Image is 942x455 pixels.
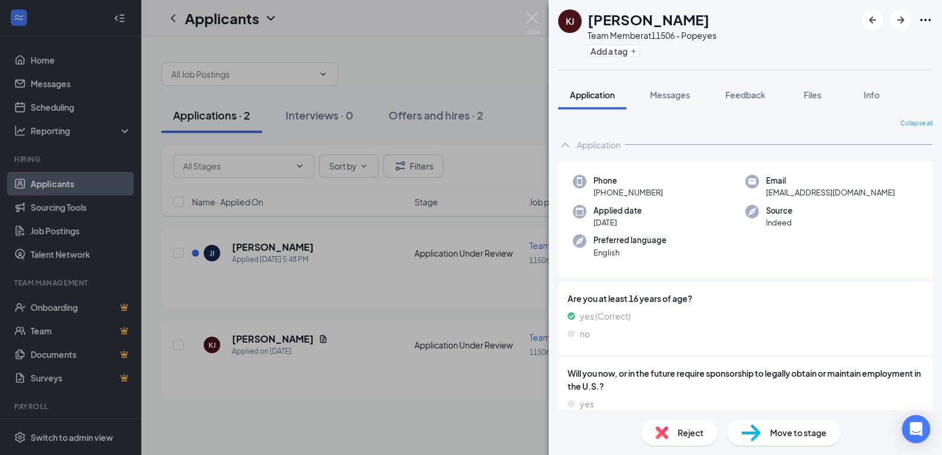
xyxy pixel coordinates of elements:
[650,89,690,100] span: Messages
[894,13,908,27] svg: ArrowRight
[766,217,792,228] span: Indeed
[890,9,911,31] button: ArrowRight
[568,367,923,393] span: Will you now, or in the future require sponsorship to legally obtain or maintain employment in th...
[588,9,709,29] h1: [PERSON_NAME]
[558,138,572,152] svg: ChevronUp
[588,29,717,41] div: Team Member at 11506 - Popeyes
[593,175,663,187] span: Phone
[577,139,621,151] div: Application
[804,89,821,100] span: Files
[864,89,880,100] span: Info
[902,415,930,443] div: Open Intercom Messenger
[580,310,631,323] span: yes (Correct)
[593,217,642,228] span: [DATE]
[678,426,704,439] span: Reject
[630,48,637,55] svg: Plus
[570,89,615,100] span: Application
[770,426,827,439] span: Move to stage
[580,397,594,410] span: yes
[900,119,933,128] span: Collapse all
[918,13,933,27] svg: Ellipses
[593,234,666,246] span: Preferred language
[566,15,574,27] div: KJ
[588,45,640,57] button: PlusAdd a tag
[593,187,663,198] span: [PHONE_NUMBER]
[593,205,642,217] span: Applied date
[862,9,883,31] button: ArrowLeftNew
[725,89,765,100] span: Feedback
[568,292,923,305] span: Are you at least 16 years of age?
[580,327,590,340] span: no
[865,13,880,27] svg: ArrowLeftNew
[766,187,895,198] span: [EMAIL_ADDRESS][DOMAIN_NAME]
[766,175,895,187] span: Email
[593,247,666,258] span: English
[766,205,792,217] span: Source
